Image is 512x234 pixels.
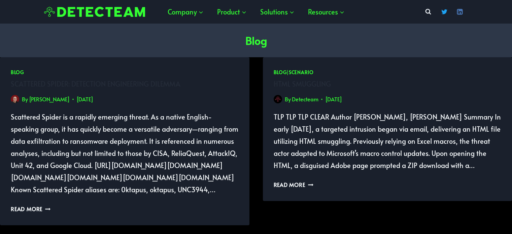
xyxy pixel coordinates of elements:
a: Solutions [253,2,301,22]
a: Author image [11,95,19,103]
a: [PERSON_NAME] [29,95,70,103]
span: Solutions [260,6,295,18]
h1: Blog [245,32,267,48]
span: By [22,94,28,104]
nav: Primary Navigation [161,2,351,22]
time: [DATE] [325,94,342,104]
a: Read More [11,205,50,212]
p: Scattered Spider is a rapidly emerging threat. As a native English-speaking group, it has quickly... [11,111,239,196]
img: Detecteam [44,7,145,17]
a: Twitter [438,5,451,19]
p: TLP TLP TLP CLEAR Author [PERSON_NAME], [PERSON_NAME] Summary In early [DATE], a targeted intrusi... [274,111,502,171]
span: | [274,69,314,75]
a: Scenario [289,69,314,75]
a: Blog [11,69,24,75]
span: Company [168,6,204,18]
a: Detecteam [292,95,318,103]
a: Resources [301,2,351,22]
a: Product [210,2,253,22]
span: Product [217,6,247,18]
a: Author image [274,95,282,103]
a: Scattered Spider: Detection Engineering Dilemma [11,79,180,89]
a: Read More [274,181,313,188]
button: View Search Form [422,6,434,18]
a: HTML Smuggling [274,79,331,89]
img: Avatar photo [11,95,19,103]
a: Company [161,2,210,22]
span: By [285,94,291,104]
time: [DATE] [76,94,93,104]
a: Linkedin [453,5,467,19]
img: Avatar photo [274,95,282,103]
a: Blog [274,69,287,75]
span: Resources [308,6,345,18]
